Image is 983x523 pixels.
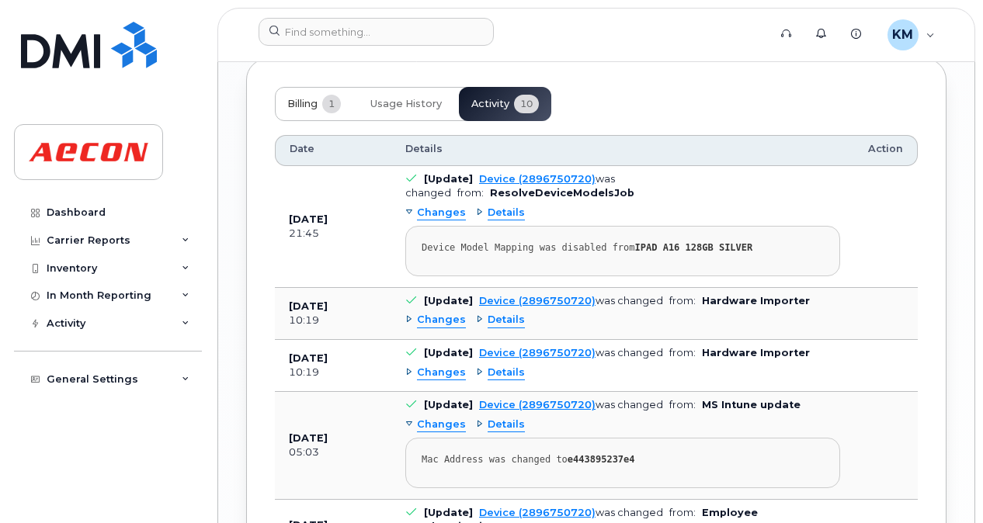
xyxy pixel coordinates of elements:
[424,399,473,410] b: [Update]
[289,300,328,312] b: [DATE]
[422,242,824,254] div: Device Model Mapping was disabled from
[635,242,753,253] strong: IPAD A16 128GB SILVER
[669,295,696,307] span: from:
[289,432,328,444] b: [DATE]
[854,135,918,166] th: Action
[289,365,377,379] div: 10:19
[417,417,466,432] span: Changes
[488,313,525,327] span: Details
[568,454,635,465] strong: e443895237e4
[488,206,525,220] span: Details
[259,18,494,46] input: Find something...
[289,227,377,241] div: 21:45
[702,347,810,358] b: Hardware Importer
[669,399,696,410] span: from:
[877,19,946,50] div: Kezia Mathew
[417,206,466,220] span: Changes
[479,347,596,358] a: Device (2896750720)
[405,173,615,199] div: was changed
[479,399,596,410] a: Device (2896750720)
[479,399,663,410] div: was changed
[702,295,810,307] b: Hardware Importer
[424,347,473,358] b: [Update]
[892,26,913,44] span: KM
[405,142,443,156] span: Details
[479,507,663,518] div: was changed
[289,352,328,364] b: [DATE]
[702,399,801,410] b: MS Intune update
[289,313,377,327] div: 10:19
[479,173,596,185] a: Device (2896750720)
[322,95,341,113] span: 1
[479,295,663,307] div: was changed
[424,173,473,185] b: [Update]
[669,347,696,358] span: from:
[370,98,442,110] span: Usage History
[490,187,634,199] b: ResolveDeviceModelsJob
[479,507,596,518] a: Device (2896750720)
[289,445,377,459] div: 05:03
[479,347,663,358] div: was changed
[289,213,328,225] b: [DATE]
[417,313,466,327] span: Changes
[287,98,318,110] span: Billing
[488,365,525,380] span: Details
[422,454,824,466] div: Mac Address was changed to
[457,187,484,199] span: from:
[669,507,696,518] span: from:
[290,142,314,156] span: Date
[417,365,466,380] span: Changes
[424,295,473,307] b: [Update]
[488,417,525,432] span: Details
[479,295,596,307] a: Device (2896750720)
[424,507,473,518] b: [Update]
